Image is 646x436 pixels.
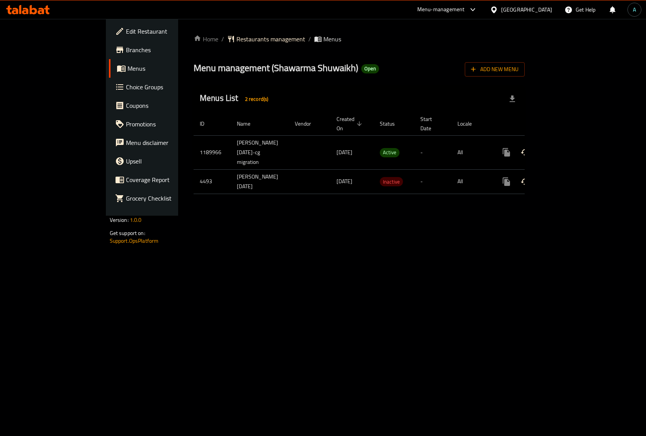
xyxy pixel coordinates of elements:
[109,59,214,78] a: Menus
[109,96,214,115] a: Coupons
[130,215,142,225] span: 1.0.0
[126,157,207,166] span: Upsell
[227,34,305,44] a: Restaurants management
[491,112,578,136] th: Actions
[200,119,214,128] span: ID
[337,114,364,133] span: Created On
[516,172,534,191] button: Change Status
[420,114,442,133] span: Start Date
[231,169,289,194] td: [PERSON_NAME] [DATE]
[380,119,405,128] span: Status
[414,169,451,194] td: -
[451,135,491,169] td: All
[110,236,159,246] a: Support.OpsPlatform
[109,189,214,208] a: Grocery Checklist
[109,152,214,170] a: Upsell
[126,119,207,129] span: Promotions
[236,34,305,44] span: Restaurants management
[231,135,289,169] td: [PERSON_NAME] [DATE]-cg migration
[337,176,352,186] span: [DATE]
[109,133,214,152] a: Menu disclaimer
[126,138,207,147] span: Menu disclaimer
[126,45,207,54] span: Branches
[109,22,214,41] a: Edit Restaurant
[200,92,273,105] h2: Menus List
[457,119,482,128] span: Locale
[337,147,352,157] span: [DATE]
[361,65,379,72] span: Open
[126,101,207,110] span: Coupons
[126,194,207,203] span: Grocery Checklist
[417,5,465,14] div: Menu-management
[497,172,516,191] button: more
[240,95,273,103] span: 2 record(s)
[127,64,207,73] span: Menus
[126,27,207,36] span: Edit Restaurant
[221,34,224,44] li: /
[126,175,207,184] span: Coverage Report
[501,5,552,14] div: [GEOGRAPHIC_DATA]
[497,143,516,162] button: more
[110,228,145,238] span: Get support on:
[471,65,518,74] span: Add New Menu
[380,177,403,186] span: Inactive
[194,112,578,194] table: enhanced table
[194,34,525,44] nav: breadcrumb
[414,135,451,169] td: -
[240,93,273,105] div: Total records count
[380,148,399,157] span: Active
[361,64,379,73] div: Open
[451,169,491,194] td: All
[308,34,311,44] li: /
[126,82,207,92] span: Choice Groups
[237,119,260,128] span: Name
[503,90,522,108] div: Export file
[516,143,534,162] button: Change Status
[633,5,636,14] span: A
[465,62,525,77] button: Add New Menu
[109,115,214,133] a: Promotions
[109,41,214,59] a: Branches
[323,34,341,44] span: Menus
[109,78,214,96] a: Choice Groups
[295,119,321,128] span: Vendor
[194,59,358,77] span: Menu management ( Shawarma Shuwaikh )
[109,170,214,189] a: Coverage Report
[110,215,129,225] span: Version:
